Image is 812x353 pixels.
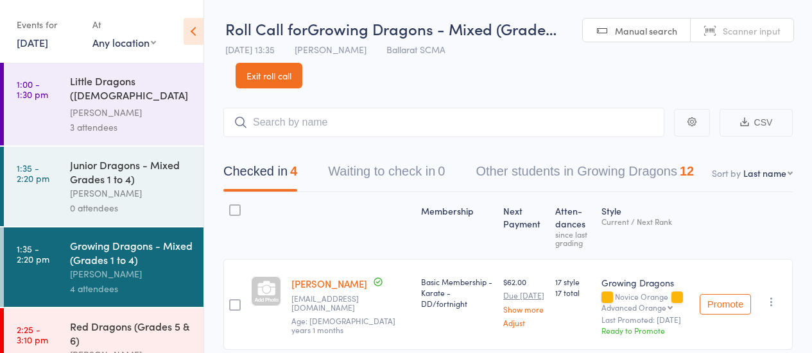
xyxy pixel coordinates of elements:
[92,35,156,49] div: Any location
[328,158,445,192] button: Waiting to check in0
[438,164,445,178] div: 0
[476,158,694,192] button: Other students in Growing Dragons12
[70,238,193,267] div: Growing Dragons - Mixed (Grades 1 to 4)
[503,276,545,327] div: $62.00
[223,158,297,192] button: Checked in4
[601,315,689,324] small: Last Promoted: [DATE]
[295,43,367,56] span: [PERSON_NAME]
[416,198,498,253] div: Membership
[70,201,193,215] div: 0 attendees
[17,243,49,264] time: 1:35 - 2:20 pm
[498,198,550,253] div: Next Payment
[17,163,49,183] time: 1:35 - 2:20 pm
[700,294,751,315] button: Promote
[596,198,695,253] div: Style
[720,109,793,136] button: CSV
[601,292,689,311] div: Novice Orange
[236,63,302,88] a: Exit roll call
[601,325,689,336] div: Ready to Promote
[4,63,203,145] a: 1:00 -1:30 pmLittle Dragons ([DEMOGRAPHIC_DATA] Kindy & Prep)[PERSON_NAME]3 attendees
[70,186,193,201] div: [PERSON_NAME]
[4,227,203,307] a: 1:35 -2:20 pmGrowing Dragons - Mixed (Grades 1 to 4)[PERSON_NAME]4 attendees
[225,18,307,39] span: Roll Call for
[555,287,592,298] span: 17 total
[290,164,297,178] div: 4
[291,294,411,313] small: sophielocandro@gmail.com
[615,24,677,37] span: Manual search
[555,230,592,247] div: since last grading
[712,167,741,179] label: Sort by
[4,147,203,226] a: 1:35 -2:20 pmJunior Dragons - Mixed Grades 1 to 4)[PERSON_NAME]0 attendees
[601,217,689,226] div: Current / Next Rank
[225,43,275,56] span: [DATE] 13:35
[70,281,193,296] div: 4 attendees
[70,74,193,105] div: Little Dragons ([DEMOGRAPHIC_DATA] Kindy & Prep)
[70,319,193,347] div: Red Dragons (Grades 5 & 6)
[680,164,694,178] div: 12
[223,108,664,137] input: Search by name
[421,276,493,309] div: Basic Membership - Karate - DD/fortnight
[70,120,193,135] div: 3 attendees
[291,277,367,290] a: [PERSON_NAME]
[70,158,193,186] div: Junior Dragons - Mixed Grades 1 to 4)
[70,105,193,120] div: [PERSON_NAME]
[386,43,445,56] span: Ballarat SCMA
[743,167,786,179] div: Last name
[291,315,395,335] span: Age: [DEMOGRAPHIC_DATA] years 1 months
[307,18,557,39] span: Growing Dragons - Mixed (Grade…
[503,305,545,313] a: Show more
[17,79,48,99] time: 1:00 - 1:30 pm
[601,303,666,311] div: Advanced Orange
[70,267,193,281] div: [PERSON_NAME]
[17,35,48,49] a: [DATE]
[92,14,156,35] div: At
[601,276,689,289] div: Growing Dragons
[503,318,545,327] a: Adjust
[503,291,545,300] small: Due [DATE]
[555,276,592,287] span: 17 style
[550,198,597,253] div: Atten­dances
[723,24,781,37] span: Scanner input
[17,324,48,345] time: 2:25 - 3:10 pm
[17,14,80,35] div: Events for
